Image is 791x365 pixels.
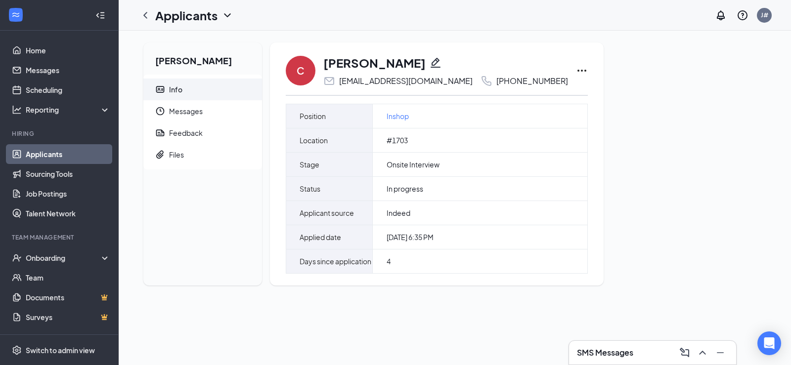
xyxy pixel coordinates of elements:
a: Applicants [26,144,110,164]
a: Home [26,41,110,60]
a: DocumentsCrown [26,287,110,307]
span: 4 [387,256,391,266]
svg: ChevronUp [697,347,708,359]
a: PaperclipFiles [143,144,262,165]
svg: UserCheck [12,253,22,263]
span: [DATE] 6:35 PM [387,232,434,242]
span: Status [300,183,320,195]
h3: SMS Messages [577,347,633,358]
div: Team Management [12,233,108,242]
svg: Collapse [95,10,105,20]
svg: Analysis [12,105,22,115]
span: Onsite Interview [387,160,439,169]
div: Files [169,150,184,160]
span: Messages [169,100,254,122]
svg: QuestionInfo [737,9,748,21]
div: Switch to admin view [26,345,95,355]
a: Talent Network [26,203,110,223]
svg: Minimize [714,347,726,359]
span: Days since application [300,255,371,267]
button: ComposeMessage [677,345,693,361]
div: Info [169,84,182,94]
svg: ComposeMessage [679,347,691,359]
div: Onboarding [26,253,102,263]
button: Minimize [712,345,728,361]
div: C [297,64,305,78]
span: Position [300,110,326,122]
svg: Paperclip [155,150,165,160]
div: Feedback [169,128,203,138]
svg: Settings [12,345,22,355]
svg: Ellipses [576,65,588,77]
button: ChevronUp [695,345,710,361]
a: ReportFeedback [143,122,262,144]
div: Hiring [12,129,108,138]
svg: WorkstreamLogo [11,10,21,20]
h1: [PERSON_NAME] [323,54,426,71]
div: Open Intercom Messenger [757,331,781,355]
div: J# [761,11,768,19]
h2: [PERSON_NAME] [143,42,262,75]
a: ContactCardInfo [143,79,262,100]
span: Applicant source [300,207,354,219]
span: Location [300,134,328,146]
svg: Email [323,75,335,87]
svg: Phone [481,75,492,87]
a: Scheduling [26,80,110,100]
a: Inshop [387,111,409,122]
svg: Clock [155,106,165,116]
svg: Notifications [715,9,727,21]
span: Indeed [387,208,410,218]
a: Sourcing Tools [26,164,110,184]
a: Job Postings [26,184,110,203]
div: [EMAIL_ADDRESS][DOMAIN_NAME] [339,76,473,86]
a: Messages [26,60,110,80]
h1: Applicants [155,7,218,24]
svg: ChevronLeft [139,9,151,21]
svg: Report [155,128,165,138]
svg: Pencil [430,57,441,69]
svg: ContactCard [155,84,165,94]
div: [PHONE_NUMBER] [496,76,568,86]
a: ClockMessages [143,100,262,122]
a: SurveysCrown [26,307,110,327]
span: #1703 [387,135,408,145]
div: Reporting [26,105,111,115]
a: Team [26,268,110,287]
span: Applied date [300,231,341,243]
span: In progress [387,184,423,194]
svg: ChevronDown [221,9,233,21]
span: Stage [300,159,319,170]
